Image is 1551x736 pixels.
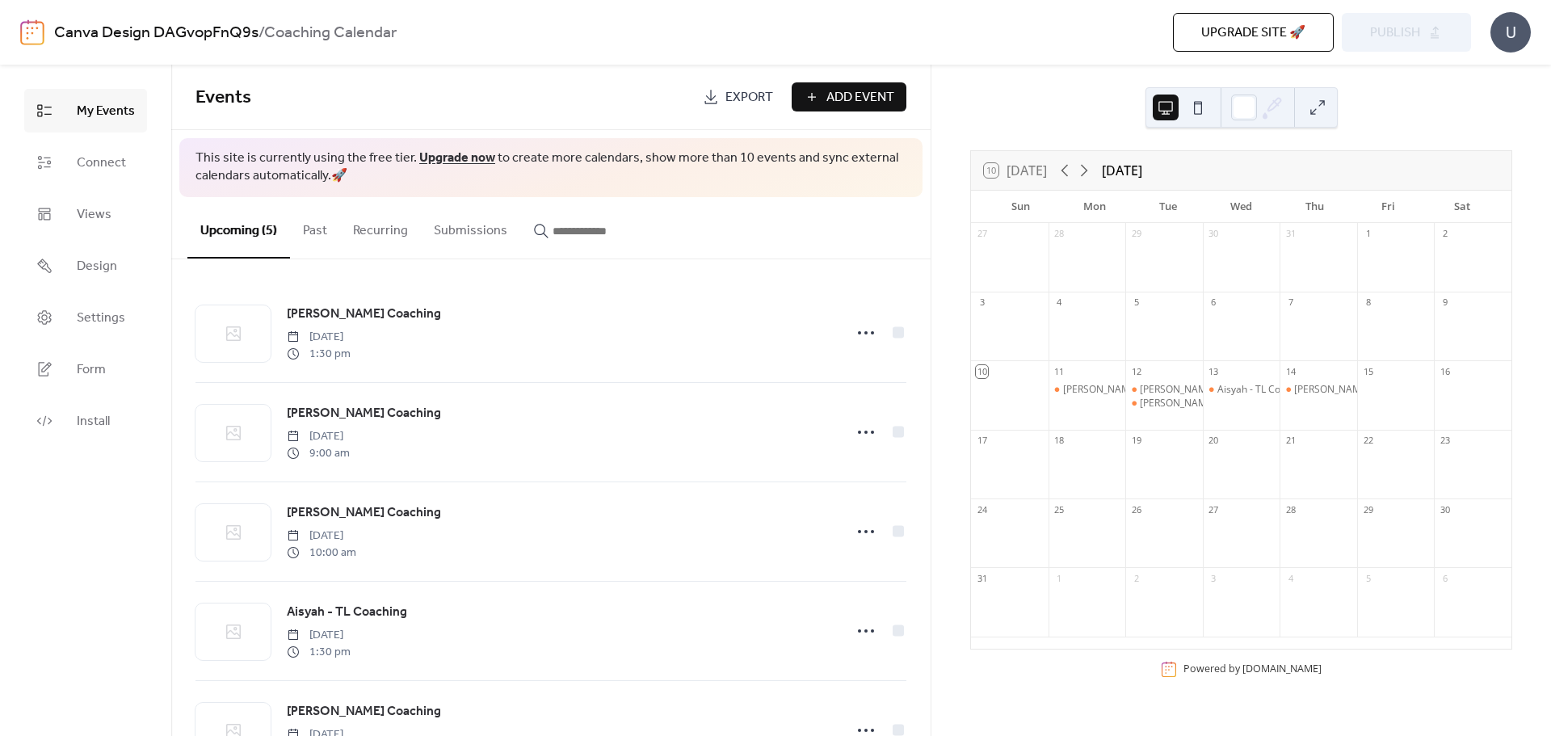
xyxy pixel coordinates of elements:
span: [DATE] [287,329,351,346]
div: 23 [1439,435,1451,447]
div: 1 [1053,572,1066,584]
span: Views [77,205,111,225]
span: Design [77,257,117,276]
span: My Events [77,102,135,121]
button: Upgrade site 🚀 [1173,13,1334,52]
div: 4 [1284,572,1297,584]
div: Arrash - TL Coaching [1125,383,1203,397]
span: [DATE] [287,627,351,644]
span: 10:00 am [287,545,356,561]
img: logo [20,19,44,45]
span: 1:30 pm [287,346,351,363]
div: Nabil - TL Coaching [1280,383,1357,397]
div: [DATE] [1102,161,1142,180]
div: Sun [984,191,1057,223]
span: Aisyah - TL Coaching [287,603,407,622]
span: This site is currently using the free tier. to create more calendars, show more than 10 events an... [195,149,906,186]
div: 22 [1362,435,1374,447]
span: 9:00 am [287,445,350,462]
div: [PERSON_NAME] Coaching [1140,383,1260,397]
div: U [1490,12,1531,53]
div: 13 [1208,365,1220,377]
div: Nisa - TL Coaching [1049,383,1126,397]
div: 2 [1130,572,1142,584]
div: Aisyah - TL Coaching [1217,383,1310,397]
div: 21 [1284,435,1297,447]
a: Views [24,192,147,236]
a: Aisyah - TL Coaching [287,602,407,623]
a: Canva Design DAGvopFnQ9s [54,18,258,48]
div: 18 [1053,435,1066,447]
span: Install [77,412,110,431]
a: My Events [24,89,147,132]
a: Export [691,82,785,111]
div: Sat [1425,191,1498,223]
div: 5 [1362,572,1374,584]
div: Ann - TL Coaching [1125,397,1203,410]
b: / [258,18,264,48]
button: Upcoming (5) [187,197,290,259]
span: [PERSON_NAME] Coaching [287,503,441,523]
b: Coaching Calendar [264,18,397,48]
div: 2 [1439,228,1451,240]
div: 26 [1130,503,1142,515]
div: [PERSON_NAME] Coaching [1140,397,1260,410]
div: 31 [1284,228,1297,240]
div: [PERSON_NAME] Coaching [1294,383,1414,397]
div: 8 [1362,297,1374,309]
div: Powered by [1183,662,1322,676]
button: Past [290,197,340,257]
span: [PERSON_NAME] Coaching [287,702,441,721]
div: 9 [1439,297,1451,309]
div: Tue [1131,191,1204,223]
div: 5 [1130,297,1142,309]
div: 10 [976,365,988,377]
a: [PERSON_NAME] Coaching [287,701,441,722]
span: [DATE] [287,528,356,545]
div: 29 [1130,228,1142,240]
div: 20 [1208,435,1220,447]
div: 17 [976,435,988,447]
a: [PERSON_NAME] Coaching [287,403,441,424]
a: Form [24,347,147,391]
div: 27 [1208,503,1220,515]
button: Submissions [421,197,520,257]
div: Aisyah - TL Coaching [1203,383,1280,397]
div: Mon [1057,191,1131,223]
div: 19 [1130,435,1142,447]
div: 28 [1053,228,1066,240]
div: [PERSON_NAME] Coaching [1063,383,1183,397]
div: 28 [1284,503,1297,515]
div: 3 [976,297,988,309]
a: [PERSON_NAME] Coaching [287,304,441,325]
div: 30 [1208,228,1220,240]
div: 1 [1362,228,1374,240]
div: 7 [1284,297,1297,309]
div: 3 [1208,572,1220,584]
span: Export [725,88,773,107]
div: 6 [1208,297,1220,309]
span: Add Event [826,88,894,107]
a: Settings [24,296,147,339]
div: Wed [1204,191,1278,223]
div: 12 [1130,365,1142,377]
div: 4 [1053,297,1066,309]
span: Settings [77,309,125,328]
a: Install [24,399,147,443]
div: 24 [976,503,988,515]
span: [PERSON_NAME] Coaching [287,404,441,423]
div: Fri [1351,191,1425,223]
span: Connect [77,154,126,173]
span: 1:30 pm [287,644,351,661]
div: 15 [1362,365,1374,377]
div: 6 [1439,572,1451,584]
a: Design [24,244,147,288]
span: [PERSON_NAME] Coaching [287,305,441,324]
button: Recurring [340,197,421,257]
span: Upgrade site 🚀 [1201,23,1305,43]
div: 25 [1053,503,1066,515]
button: Add Event [792,82,906,111]
span: Form [77,360,106,380]
div: 11 [1053,365,1066,377]
div: Thu [1278,191,1351,223]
